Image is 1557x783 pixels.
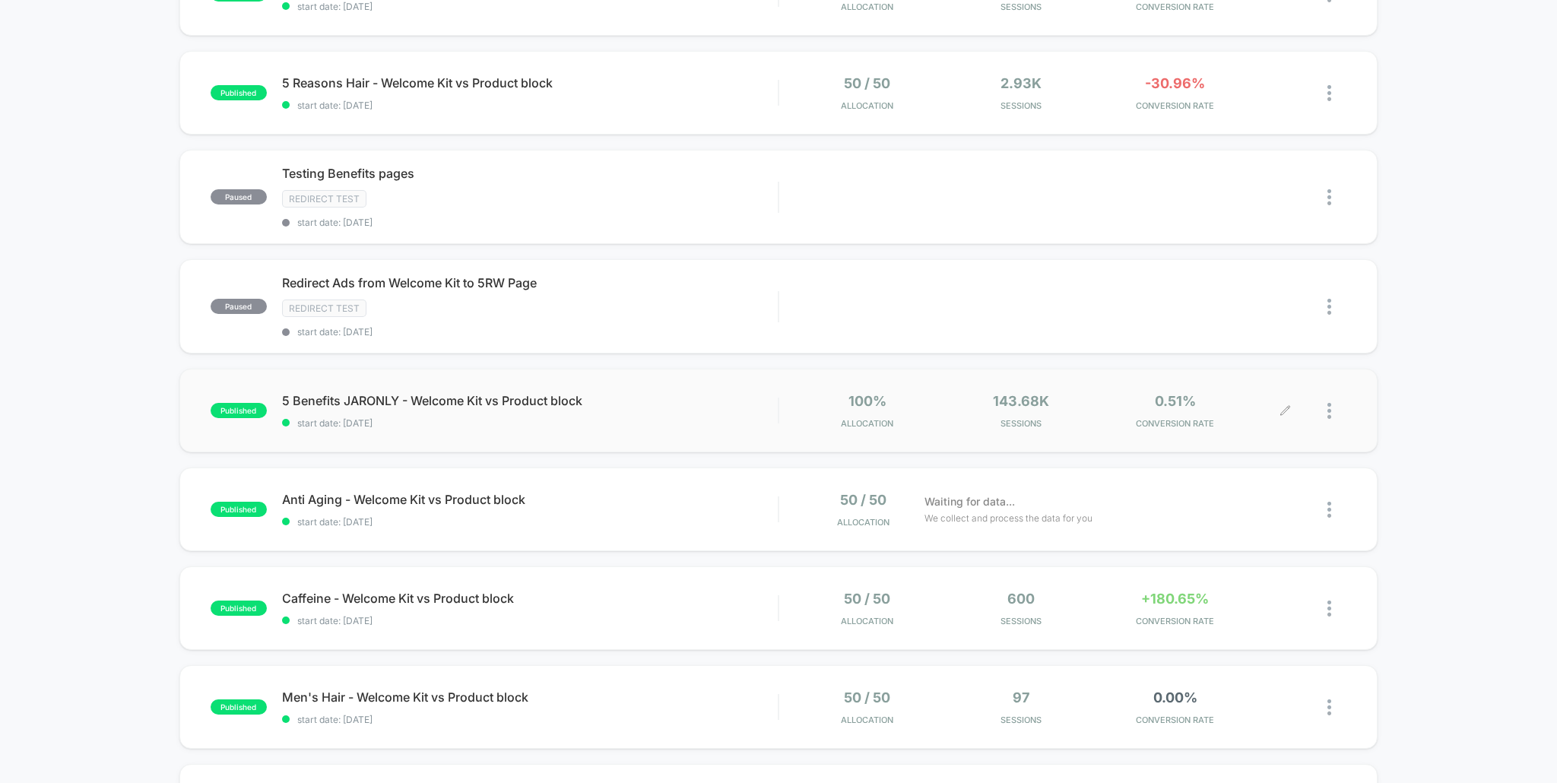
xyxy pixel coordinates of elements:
span: Allocation [841,418,893,429]
span: Redirect Test [282,190,366,208]
span: published [211,85,267,100]
span: Allocation [841,100,893,111]
span: 50 / 50 [844,75,890,91]
img: close [1327,502,1331,518]
span: start date: [DATE] [282,516,778,528]
span: Allocation [837,517,889,528]
span: Anti Aging - Welcome Kit vs Product block [282,492,778,507]
span: Caffeine - Welcome Kit vs Product block [282,591,778,606]
span: 50 / 50 [844,591,890,607]
span: Allocation [841,715,893,725]
span: paused [211,299,267,314]
span: 50 / 50 [840,492,886,508]
span: start date: [DATE] [282,217,778,228]
img: close [1327,299,1331,315]
span: start date: [DATE] [282,100,778,111]
img: close [1327,85,1331,101]
span: +180.65% [1141,591,1209,607]
span: 5 Benefits JARONLY - Welcome Kit vs Product block [282,393,778,408]
span: Waiting for data... [924,493,1015,510]
span: Sessions [948,418,1095,429]
span: -30.96% [1145,75,1205,91]
img: close [1327,403,1331,419]
span: 143.68k [993,393,1049,409]
span: Sessions [948,2,1095,12]
img: close [1327,189,1331,205]
span: CONVERSION RATE [1102,715,1249,725]
span: start date: [DATE] [282,615,778,626]
span: CONVERSION RATE [1102,616,1249,626]
span: start date: [DATE] [282,417,778,429]
span: start date: [DATE] [282,714,778,725]
span: Sessions [948,616,1095,626]
span: 5 Reasons Hair - Welcome Kit vs Product block [282,75,778,90]
span: We collect and process the data for you [924,511,1092,525]
span: published [211,403,267,418]
span: 97 [1013,689,1029,705]
span: Redirect Test [282,300,366,317]
span: CONVERSION RATE [1102,418,1249,429]
span: 100% [848,393,886,409]
span: published [211,601,267,616]
span: 50 / 50 [844,689,890,705]
span: Men's Hair - Welcome Kit vs Product block [282,689,778,705]
span: 2.93k [1000,75,1042,91]
span: Sessions [948,715,1095,725]
span: published [211,502,267,517]
span: paused [211,189,267,204]
span: 0.51% [1155,393,1196,409]
span: Allocation [841,616,893,626]
span: start date: [DATE] [282,1,778,12]
img: close [1327,601,1331,617]
span: start date: [DATE] [282,326,778,338]
span: 0.00% [1153,689,1197,705]
span: Allocation [841,2,893,12]
span: published [211,699,267,715]
span: Testing Benefits pages [282,166,778,181]
span: Redirect Ads from Welcome Kit to 5RW Page [282,275,778,290]
span: 600 [1007,591,1035,607]
img: close [1327,699,1331,715]
span: Sessions [948,100,1095,111]
span: CONVERSION RATE [1102,2,1249,12]
span: CONVERSION RATE [1102,100,1249,111]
